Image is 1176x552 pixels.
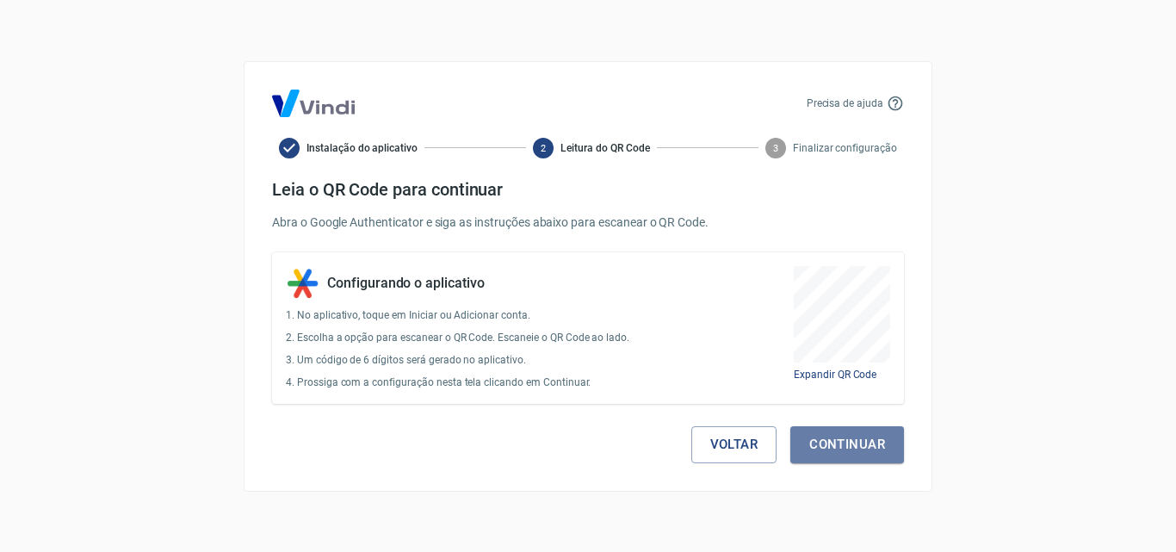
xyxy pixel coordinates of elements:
[286,375,629,390] p: 4. Prossiga com a configuração nesta tela clicando em Continuar.
[286,352,629,368] p: 3. Um código de 6 dígitos será gerado no aplicativo.
[541,142,546,153] text: 2
[790,426,904,462] button: Continuar
[306,140,418,156] span: Instalação do aplicativo
[286,330,629,345] p: 2. Escolha a opção para escanear o QR Code. Escaneie o QR Code ao lado.
[807,96,883,111] p: Precisa de ajuda
[691,426,777,462] button: Voltar
[793,140,897,156] span: Finalizar configuração
[272,179,904,200] h4: Leia o QR Code para continuar
[794,367,876,382] button: Expandir QR Code
[272,214,904,232] p: Abra o Google Authenticator e siga as instruções abaixo para escanear o QR Code.
[560,140,649,156] span: Leitura do QR Code
[327,275,485,292] h5: Configurando o aplicativo
[794,369,876,381] span: Expandir QR Code
[773,142,778,153] text: 3
[286,266,320,301] img: Authenticator
[286,307,629,323] p: 1. No aplicativo, toque em Iniciar ou Adicionar conta.
[272,90,355,117] img: Logo Vind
